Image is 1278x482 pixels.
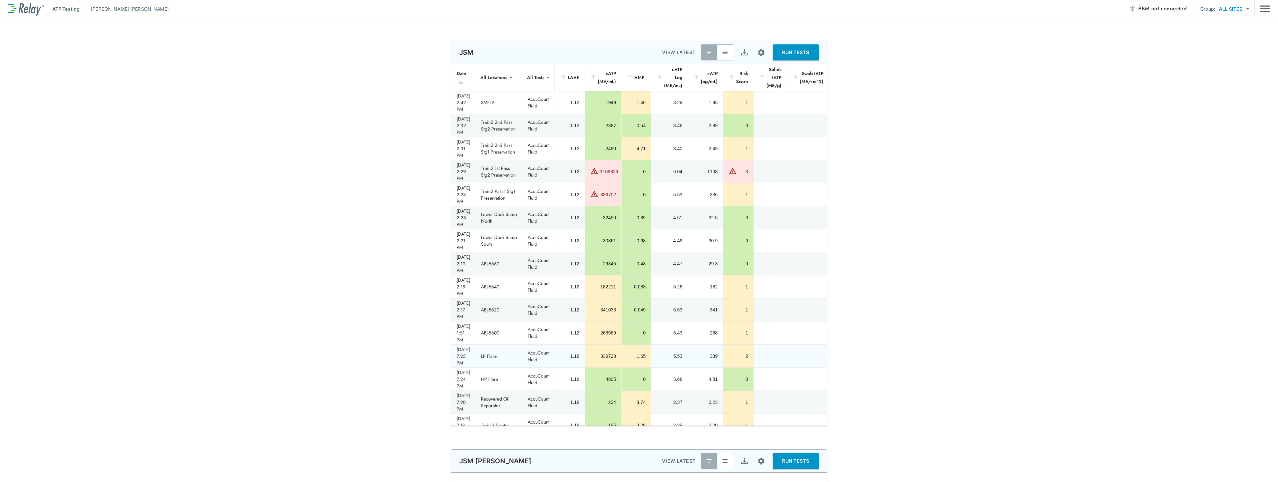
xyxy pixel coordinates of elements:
div: 1.12 [560,214,579,221]
img: Export Icon [740,457,749,465]
div: 195 [590,422,616,429]
div: 1.12 [560,99,579,106]
td: AccuCount Fluid [522,321,555,344]
div: 1.18 [560,376,579,383]
div: 4805 [590,376,616,383]
button: Site setup [752,452,770,470]
div: [DATE] 2:31 PM [457,139,470,159]
td: AccuCount Fluid [522,345,555,368]
div: 32.5 [693,214,718,221]
div: [DATE] 7:25 PM [457,346,470,366]
td: AccuCount Fluid [522,183,555,206]
div: 1949 [590,99,616,106]
td: AccuCount Fluid [522,298,555,321]
div: 0 [729,122,748,129]
div: 1 [729,422,748,429]
div: Solids tATP (ME/g) [759,65,781,89]
div: 0 [729,214,748,221]
div: 3.29 [657,99,682,106]
td: AccuCount Fluid [522,368,555,391]
div: 32450 [590,214,616,221]
td: AccuCount Fluid [522,391,555,414]
div: 1.18 [560,399,579,406]
div: 3.40 [657,145,682,152]
div: 4.49 [657,237,682,244]
div: 1 [729,306,748,313]
div: LAAF [560,73,579,81]
div: 1.95 [693,99,718,106]
div: 0.68 [627,237,646,244]
img: View All [722,458,728,464]
th: Date [451,64,476,91]
div: [DATE] 2:21 PM [457,231,470,251]
div: 268589 [590,329,616,336]
div: 2.49 [693,145,718,152]
div: [DATE] 7:18 PM [457,415,470,435]
td: AccuCount Fluid [522,114,555,137]
div: cATP (pg/mL) [693,69,718,85]
div: 2 [729,353,748,359]
div: cATP (ME/mL) [590,69,616,85]
div: 0 [627,329,646,336]
td: Lower Deck Sump South [476,229,522,252]
td: AccuCount Fluid [522,229,555,252]
td: ABJ-5620 [476,298,522,321]
button: RUN TESTS [773,453,819,469]
img: View All [722,49,728,56]
div: 0.083 [627,283,646,290]
div: Swab tATP (ME/cm^2) [792,69,823,85]
td: AccuCount Fluid [522,160,555,183]
td: Lower Deck Sump North [476,206,522,229]
p: ATP Testing [52,5,80,12]
div: 30861 [590,237,616,244]
div: 1.18 [560,353,579,359]
div: 6.04 [657,168,682,175]
img: Drawer Icon [1260,2,1270,15]
button: Export [736,44,752,60]
div: 3.68 [657,376,682,383]
div: 29.3 [693,260,718,267]
div: 0 [627,376,646,383]
img: Warning [729,167,737,175]
p: VIEW LATEST [662,457,696,465]
div: 1.18 [560,422,579,429]
td: SMFL2 [476,91,522,114]
td: Recovered Oil Separator [476,391,522,414]
div: 1.65 [627,353,646,359]
div: 268 [693,329,718,336]
div: [DATE] 7:24 PM [457,369,470,389]
td: Train2 1st Pass Stg2 Preservation [476,160,522,183]
div: 1 [729,99,748,106]
div: 3 [738,168,748,175]
div: [DATE] 2:18 PM [457,277,470,297]
div: cATP Log (ME/mL) [656,65,682,89]
div: 1.12 [560,237,579,244]
div: 1.12 [560,168,579,175]
div: Risk Score [728,69,748,85]
p: JSM [PERSON_NAME] [459,457,532,465]
td: AccuCount Fluid [522,275,555,298]
img: Latest [706,49,712,56]
button: Main menu [1260,2,1270,15]
div: 1 [729,399,748,406]
div: 182 [693,283,718,290]
div: 3.26 [627,422,646,429]
img: Warning [590,167,598,175]
td: Train2 Pass1 Stg1 Preservation [476,183,522,206]
div: 3.46 [657,122,682,129]
div: 0 [729,237,748,244]
div: [DATE] 2:17 PM [457,300,470,320]
button: PBM not connected [1126,2,1189,15]
div: [DATE] 2:28 PM [457,185,470,205]
p: JSM [459,48,473,56]
button: Site setup [752,44,770,61]
td: ABJ-5640 [476,275,522,298]
span: not connected [1151,5,1187,12]
div: 4.71 [627,145,646,152]
td: Train2 2nd Pass Stg2 Preservation [476,114,522,137]
div: 1.12 [560,306,579,313]
div: 0 [627,168,646,175]
div: 1.12 [560,145,579,152]
div: 336702 [600,191,616,198]
div: 0 [729,260,748,267]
